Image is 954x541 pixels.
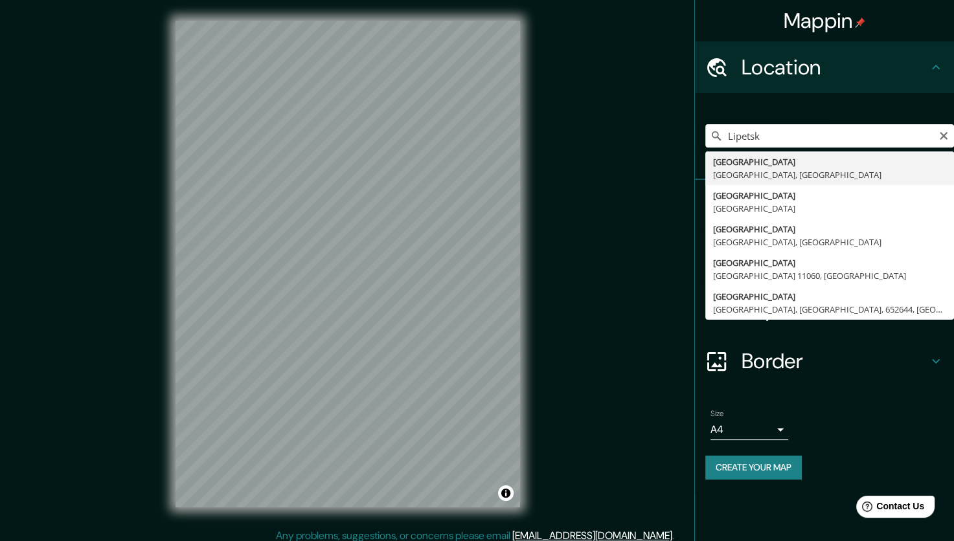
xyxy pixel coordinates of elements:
div: [GEOGRAPHIC_DATA] 11060, [GEOGRAPHIC_DATA] [713,269,946,282]
button: Toggle attribution [498,485,514,501]
h4: Location [742,54,928,80]
h4: Border [742,348,928,374]
div: A4 [710,419,788,440]
button: Create your map [705,456,802,480]
div: [GEOGRAPHIC_DATA] [713,202,946,215]
div: [GEOGRAPHIC_DATA] [713,290,946,303]
button: Clear [938,129,949,141]
div: Pins [695,180,954,232]
div: [GEOGRAPHIC_DATA] [713,155,946,168]
div: [GEOGRAPHIC_DATA], [GEOGRAPHIC_DATA] [713,168,946,181]
h4: Mappin [784,8,866,34]
input: Pick your city or area [705,124,954,148]
div: [GEOGRAPHIC_DATA], [GEOGRAPHIC_DATA] [713,236,946,248]
div: Style [695,232,954,283]
h4: Layout [742,296,928,322]
div: Border [695,335,954,387]
img: pin-icon.png [855,17,865,28]
div: [GEOGRAPHIC_DATA] [713,223,946,236]
div: Layout [695,283,954,335]
div: [GEOGRAPHIC_DATA] [713,189,946,202]
div: [GEOGRAPHIC_DATA], [GEOGRAPHIC_DATA], 652644, [GEOGRAPHIC_DATA] [713,303,946,316]
div: [GEOGRAPHIC_DATA] [713,256,946,269]
iframe: Help widget launcher [839,491,940,527]
div: Location [695,41,954,93]
canvas: Map [176,21,520,507]
label: Size [710,408,724,419]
